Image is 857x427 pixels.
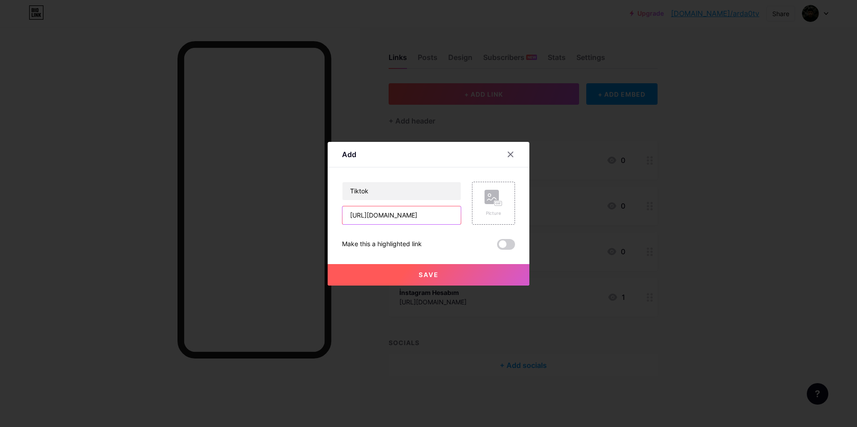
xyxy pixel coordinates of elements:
input: URL [342,206,461,224]
div: Make this a highlighted link [342,239,422,250]
div: Add [342,149,356,160]
span: Save [419,271,439,278]
div: Picture [485,210,502,217]
input: Title [342,182,461,200]
button: Save [328,264,529,286]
